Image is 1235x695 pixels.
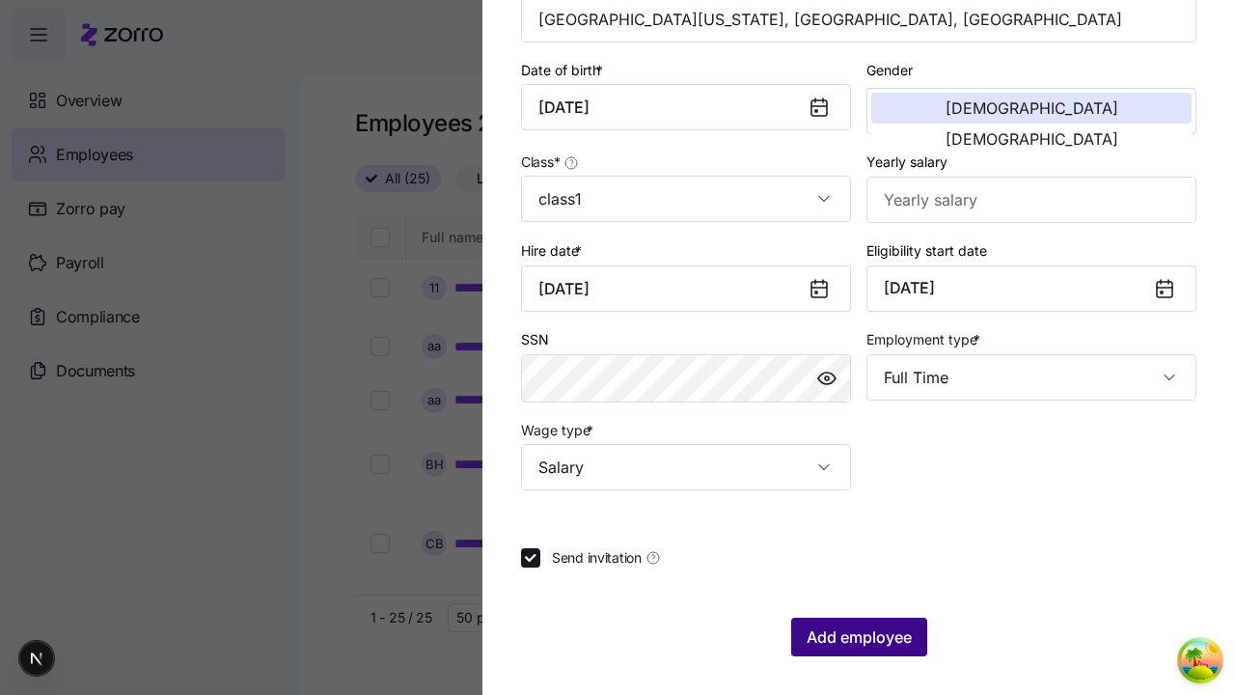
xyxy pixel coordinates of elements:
[521,444,851,490] input: Select wage type
[521,176,851,222] input: Class
[791,618,927,656] button: Add employee
[521,60,607,81] label: Date of birth
[521,329,549,350] label: SSN
[1181,641,1220,680] button: Open Tanstack query devtools
[807,625,912,649] span: Add employee
[521,153,560,172] span: Class *
[866,240,987,262] label: Eligibility start date
[946,131,1118,147] span: [DEMOGRAPHIC_DATA]
[946,100,1118,116] span: [DEMOGRAPHIC_DATA]
[552,548,642,568] span: Send invitation
[521,84,851,130] input: MM/DD/YYYY
[866,60,913,81] label: Gender
[521,240,586,262] label: Hire date
[866,152,947,173] label: Yearly salary
[866,265,1196,312] button: [DATE]
[521,420,597,441] label: Wage type
[866,177,1196,223] input: Yearly salary
[866,354,1196,401] input: Select employment type
[866,329,984,350] label: Employment type
[521,265,851,312] input: MM/DD/YYYY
